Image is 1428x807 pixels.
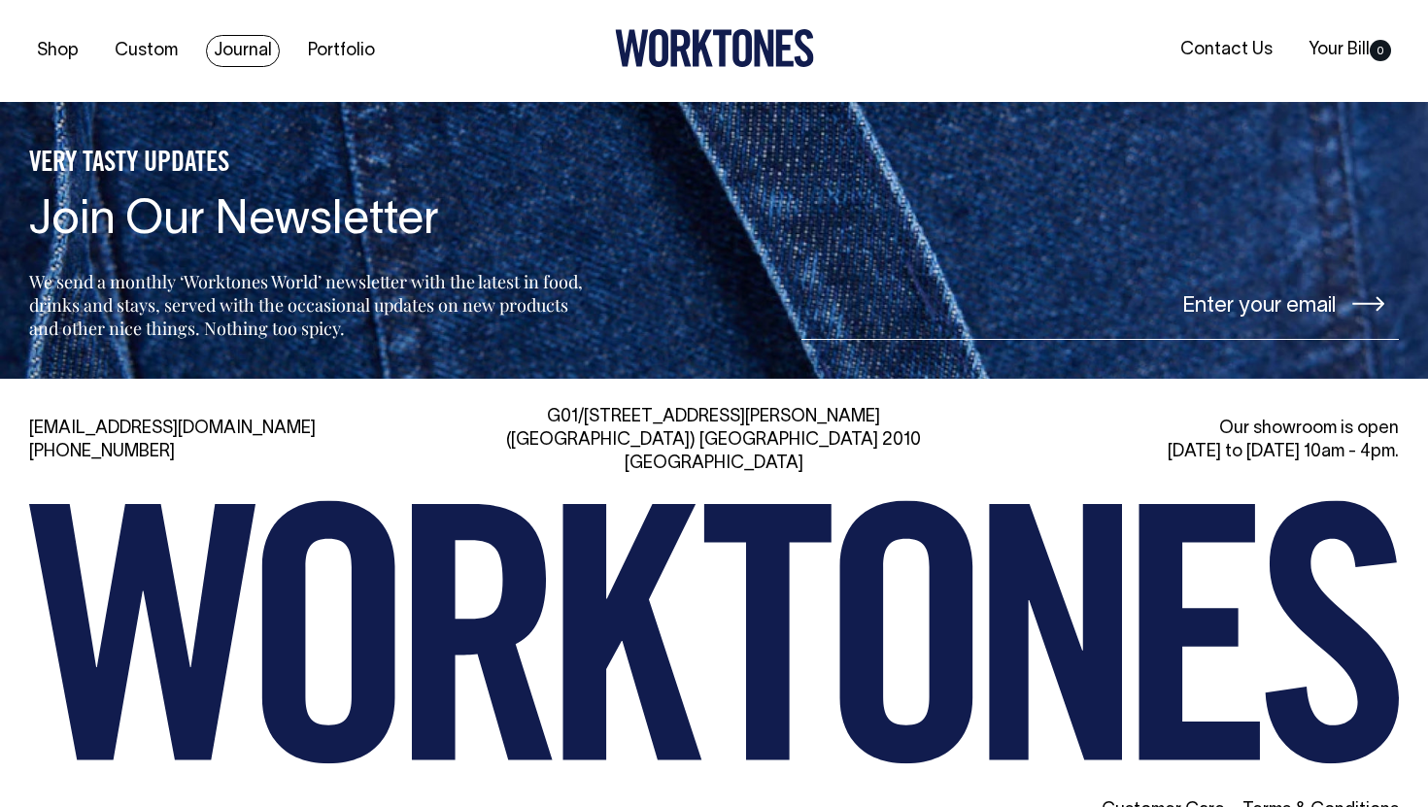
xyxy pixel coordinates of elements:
[29,148,589,181] h5: VERY TASTY UPDATES
[962,418,1399,464] div: Our showroom is open [DATE] to [DATE] 10am - 4pm.
[29,196,589,248] h4: Join Our Newsletter
[29,35,86,67] a: Shop
[1173,34,1280,66] a: Contact Us
[29,270,589,340] p: We send a monthly ‘Worktones World’ newsletter with the latest in food, drinks and stays, served ...
[495,406,933,476] div: G01/[STREET_ADDRESS][PERSON_NAME] ([GEOGRAPHIC_DATA]) [GEOGRAPHIC_DATA] 2010 [GEOGRAPHIC_DATA]
[29,444,175,460] a: [PHONE_NUMBER]
[29,420,316,437] a: [EMAIL_ADDRESS][DOMAIN_NAME]
[107,35,186,67] a: Custom
[1370,40,1391,61] span: 0
[206,35,280,67] a: Journal
[801,267,1399,340] input: Enter your email
[300,35,383,67] a: Portfolio
[1301,34,1399,66] a: Your Bill0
